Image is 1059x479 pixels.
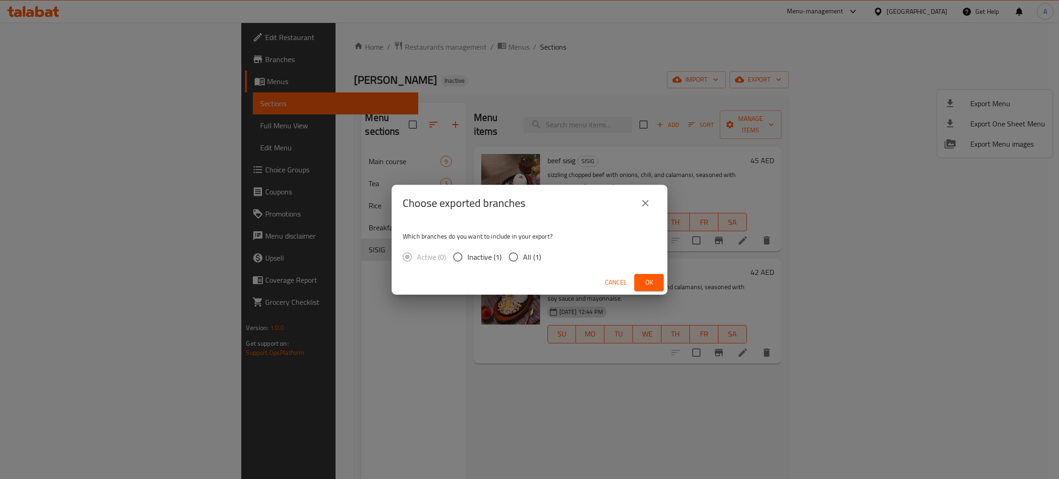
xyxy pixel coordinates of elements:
[403,196,525,211] h2: Choose exported branches
[634,192,656,214] button: close
[601,274,631,291] button: Cancel
[605,277,627,288] span: Cancel
[403,232,656,241] p: Which branches do you want to include in your export?
[523,251,541,262] span: All (1)
[417,251,446,262] span: Active (0)
[467,251,501,262] span: Inactive (1)
[642,277,656,288] span: Ok
[634,274,664,291] button: Ok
